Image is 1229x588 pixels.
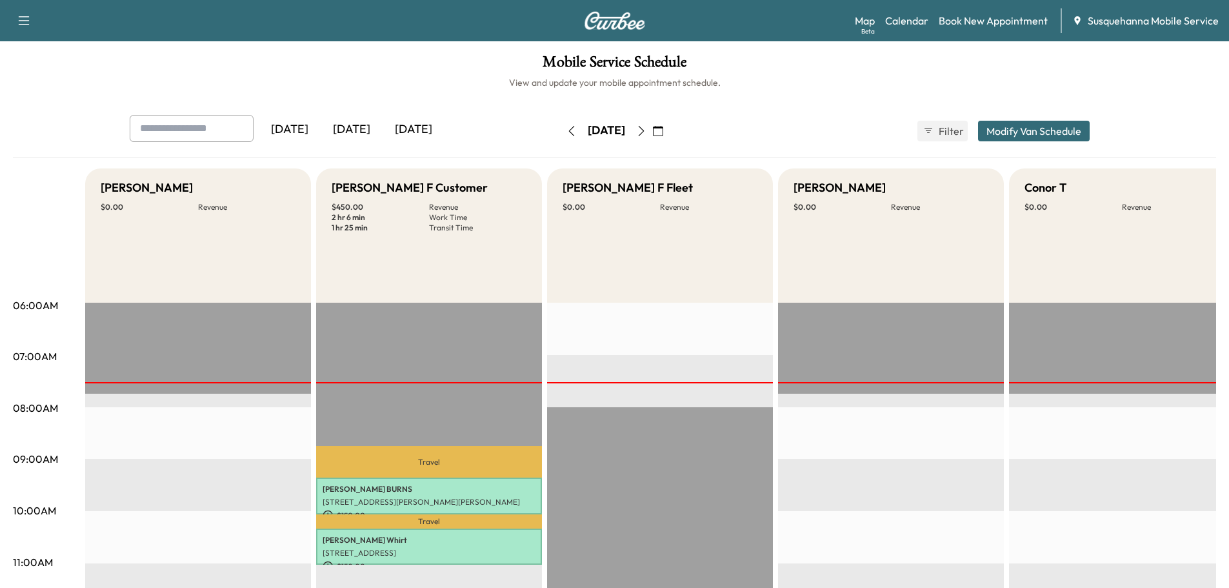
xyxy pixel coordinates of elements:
[794,179,886,197] h5: [PERSON_NAME]
[323,510,535,522] p: $ 150.00
[323,497,535,507] p: [STREET_ADDRESS][PERSON_NAME][PERSON_NAME]
[917,121,968,141] button: Filter
[101,202,198,212] p: $ 0.00
[429,202,526,212] p: Revenue
[794,202,891,212] p: $ 0.00
[323,561,535,573] p: $ 150.00
[13,349,57,364] p: 07:00AM
[939,123,962,139] span: Filter
[563,179,693,197] h5: [PERSON_NAME] F Fleet
[13,76,1216,89] h6: View and update your mobile appointment schedule.
[563,202,660,212] p: $ 0.00
[939,13,1048,28] a: Book New Appointment
[13,400,58,416] p: 08:00AM
[332,212,429,223] p: 2 hr 6 min
[323,484,535,494] p: [PERSON_NAME] BURNS
[855,13,875,28] a: MapBeta
[13,503,56,518] p: 10:00AM
[588,123,625,139] div: [DATE]
[13,554,53,570] p: 11:00AM
[316,514,542,529] p: Travel
[332,179,488,197] h5: [PERSON_NAME] F Customer
[383,115,445,145] div: [DATE]
[429,212,526,223] p: Work Time
[978,121,1090,141] button: Modify Van Schedule
[861,26,875,36] div: Beta
[1024,179,1066,197] h5: Conor T
[660,202,757,212] p: Revenue
[13,451,58,467] p: 09:00AM
[332,223,429,233] p: 1 hr 25 min
[13,54,1216,76] h1: Mobile Service Schedule
[429,223,526,233] p: Transit Time
[323,548,535,558] p: [STREET_ADDRESS]
[332,202,429,212] p: $ 450.00
[101,179,193,197] h5: [PERSON_NAME]
[316,446,542,478] p: Travel
[885,13,928,28] a: Calendar
[259,115,321,145] div: [DATE]
[1088,13,1219,28] span: Susquehanna Mobile Service
[323,535,535,545] p: [PERSON_NAME] Whirt
[584,12,646,30] img: Curbee Logo
[13,298,58,313] p: 06:00AM
[1122,202,1219,212] p: Revenue
[321,115,383,145] div: [DATE]
[198,202,295,212] p: Revenue
[891,202,988,212] p: Revenue
[1024,202,1122,212] p: $ 0.00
